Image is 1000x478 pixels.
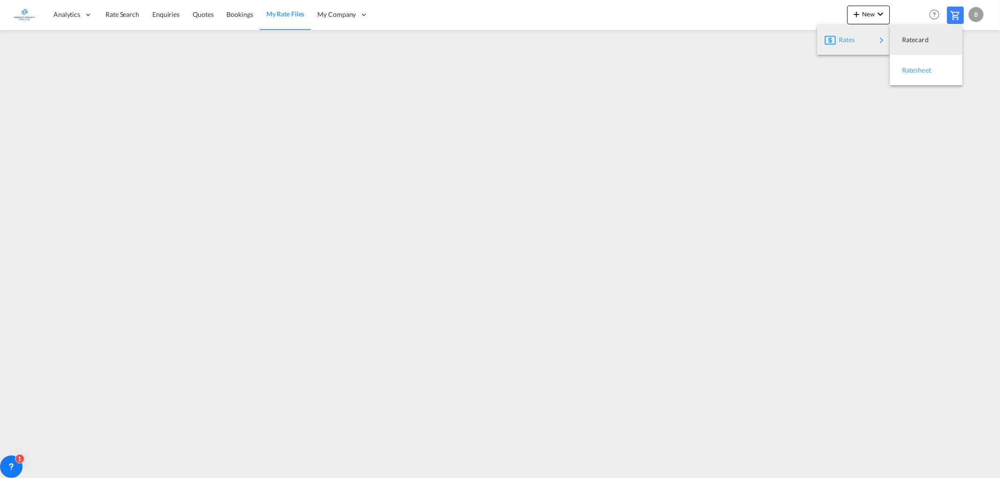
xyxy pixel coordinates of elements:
[897,28,955,51] div: Ratecard
[839,30,850,49] span: Rates
[876,35,887,46] md-icon: icon-chevron-right
[902,61,912,80] span: Ratesheet
[897,59,955,82] div: Ratesheet
[902,30,912,49] span: Ratecard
